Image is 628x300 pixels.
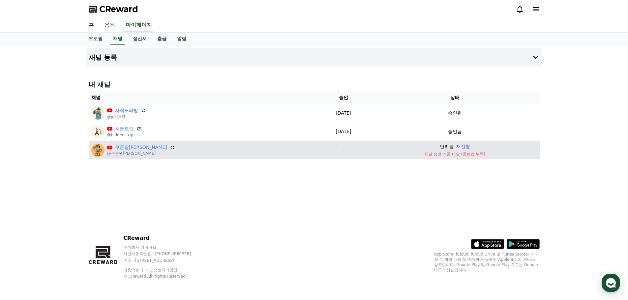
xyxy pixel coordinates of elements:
button: 채널 등록 [86,48,542,67]
p: 승인됨 [448,110,462,117]
a: 개인정보처리방침 [146,268,177,272]
a: 대화 [44,209,85,225]
p: [DATE] [319,128,368,135]
p: 주식회사 와이피랩 [123,245,204,250]
p: 승인됨 [448,128,462,135]
a: 홈 [2,209,44,225]
p: @just롯데 [107,114,146,119]
p: 사업자등록번호 : [PHONE_NUMBER] [123,251,204,257]
p: @hidden_trip [107,132,141,138]
a: 채널 [110,33,125,45]
h4: 내 채널 [89,80,540,89]
img: 사직노래방 [91,106,105,120]
p: © CReward All Rights Reserved. [123,274,204,279]
a: 알림 [172,33,192,45]
a: 이용약관 [123,268,144,272]
a: 프로필 [83,33,108,45]
a: 사직노래방 [115,107,138,114]
a: 히든트립 [115,125,134,132]
a: 정산서 [128,33,152,45]
a: 마이페이지 [124,18,153,32]
p: [DATE] [319,110,368,117]
h4: 채널 등록 [89,54,117,61]
button: 재신청 [456,143,470,150]
img: 히든트립 [91,125,105,138]
p: 반려됨 [440,143,454,150]
span: 대화 [60,219,68,224]
a: 홈 [83,18,99,32]
p: @쿠폰왕[PERSON_NAME] [107,151,175,156]
a: 쿠폰왕[PERSON_NAME] [115,144,167,151]
p: 주소 : [STREET_ADDRESS] [123,258,204,263]
span: CReward [99,4,138,14]
th: 채널 [89,92,317,104]
th: 승인 [317,92,370,104]
a: 설정 [85,209,127,225]
a: 음원 [99,18,120,32]
p: - [319,147,368,153]
p: App Store, iCloud, iCloud Drive 및 iTunes Store는 미국과 그 밖의 나라 및 지역에서 등록된 Apple Inc.의 서비스 상표입니다. Goo... [434,252,540,273]
span: 홈 [21,219,25,224]
a: CReward [89,4,138,14]
span: 설정 [102,219,110,224]
a: 출금 [152,33,172,45]
th: 상태 [370,92,539,104]
p: CReward [123,234,204,242]
p: 채널 승인 기준 미달 (콘텐츠 부족) [373,151,537,157]
img: 쿠폰왕김짠돌 [91,144,105,157]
